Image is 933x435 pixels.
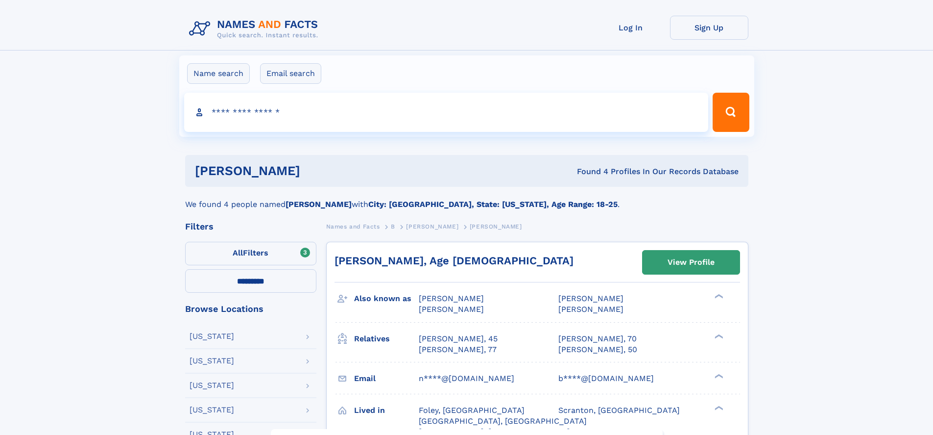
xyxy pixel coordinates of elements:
span: [PERSON_NAME] [406,223,458,230]
span: [PERSON_NAME] [558,305,623,314]
span: Foley, [GEOGRAPHIC_DATA] [419,406,525,415]
a: [PERSON_NAME], 77 [419,344,497,355]
h3: Also known as [354,290,419,307]
a: View Profile [643,251,740,274]
div: Found 4 Profiles In Our Records Database [438,166,739,177]
div: ❯ [712,405,724,411]
div: We found 4 people named with . [185,187,748,210]
div: Browse Locations [185,305,316,313]
h3: Relatives [354,331,419,347]
h1: [PERSON_NAME] [195,165,439,177]
a: Names and Facts [326,220,380,232]
a: Sign Up [670,16,748,40]
a: Log In [592,16,670,40]
label: Email search [260,63,321,84]
a: [PERSON_NAME], 45 [419,333,498,344]
div: ❯ [712,293,724,300]
span: [GEOGRAPHIC_DATA], [GEOGRAPHIC_DATA] [419,416,587,426]
input: search input [184,93,709,132]
h3: Lived in [354,402,419,419]
label: Name search [187,63,250,84]
a: B [391,220,395,232]
span: [PERSON_NAME] [419,305,484,314]
span: [PERSON_NAME] [419,294,484,303]
a: [PERSON_NAME], 50 [558,344,637,355]
a: [PERSON_NAME], Age [DEMOGRAPHIC_DATA] [335,255,574,267]
h3: Email [354,370,419,387]
span: B [391,223,395,230]
div: View Profile [668,251,715,274]
img: Logo Names and Facts [185,16,326,42]
span: All [233,248,243,257]
div: Filters [185,222,316,231]
div: ❯ [712,333,724,339]
div: ❯ [712,373,724,379]
b: City: [GEOGRAPHIC_DATA], State: [US_STATE], Age Range: 18-25 [368,200,618,209]
label: Filters [185,242,316,265]
b: [PERSON_NAME] [286,200,352,209]
span: Scranton, [GEOGRAPHIC_DATA] [558,406,680,415]
a: [PERSON_NAME], 70 [558,333,637,344]
a: [PERSON_NAME] [406,220,458,232]
div: [US_STATE] [190,382,234,389]
span: [PERSON_NAME] [470,223,522,230]
div: [US_STATE] [190,357,234,365]
span: [PERSON_NAME] [558,294,623,303]
div: [US_STATE] [190,333,234,340]
div: [US_STATE] [190,406,234,414]
button: Search Button [713,93,749,132]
